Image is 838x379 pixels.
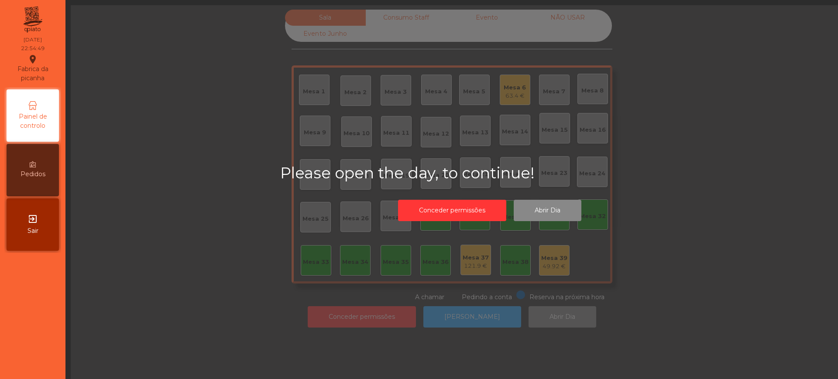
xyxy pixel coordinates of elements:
[27,54,38,65] i: location_on
[7,54,58,83] div: Fabrica da picanha
[27,226,38,236] span: Sair
[514,200,581,221] button: Abrir Dia
[9,112,57,130] span: Painel de controlo
[27,214,38,224] i: exit_to_app
[21,44,45,52] div: 22:54:49
[21,170,45,179] span: Pedidos
[280,164,699,182] h2: Please open the day, to continue!
[22,4,43,35] img: qpiato
[24,36,42,44] div: [DATE]
[398,200,506,221] button: Conceder permissões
